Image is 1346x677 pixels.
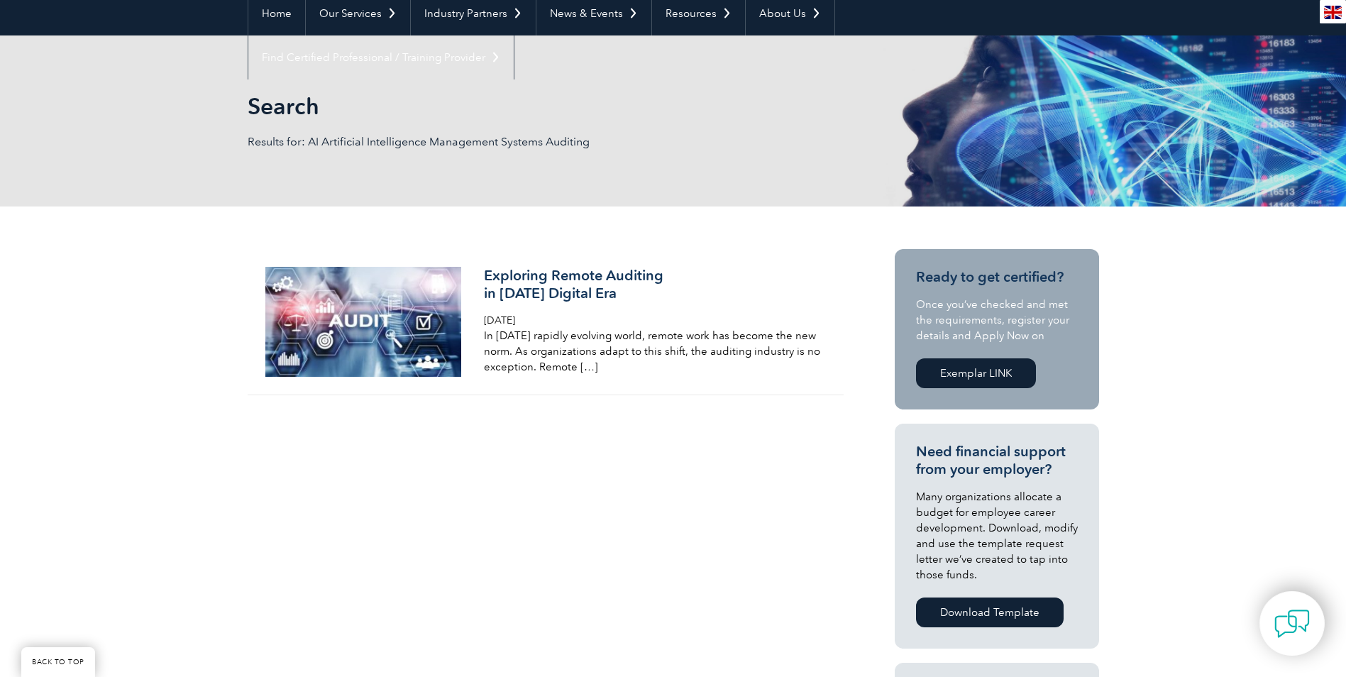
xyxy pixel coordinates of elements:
[248,92,793,120] h1: Search
[916,598,1064,627] a: Download Template
[21,647,95,677] a: BACK TO TOP
[916,297,1078,343] p: Once you’ve checked and met the requirements, register your details and Apply Now on
[248,35,514,79] a: Find Certified Professional / Training Provider
[248,134,673,150] p: Results for: AI Artificial Intelligence Management Systems Auditing
[248,249,844,395] a: Exploring Remote Auditingin [DATE] Digital Era [DATE] In [DATE] rapidly evolving world, remote wo...
[916,443,1078,478] h3: Need financial support from your employer?
[1324,6,1342,19] img: en
[916,358,1036,388] a: Exemplar LINK
[916,489,1078,583] p: Many organizations allocate a budget for employee career development. Download, modify and use th...
[1274,606,1310,642] img: contact-chat.png
[265,267,462,377] img: remote-auditing-300x168.jpg
[484,328,820,375] p: In [DATE] rapidly evolving world, remote work has become the new norm. As organizations adapt to ...
[484,267,820,302] h3: Exploring Remote Auditing in [DATE] Digital Era
[484,314,515,326] span: [DATE]
[916,268,1078,286] h3: Ready to get certified?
